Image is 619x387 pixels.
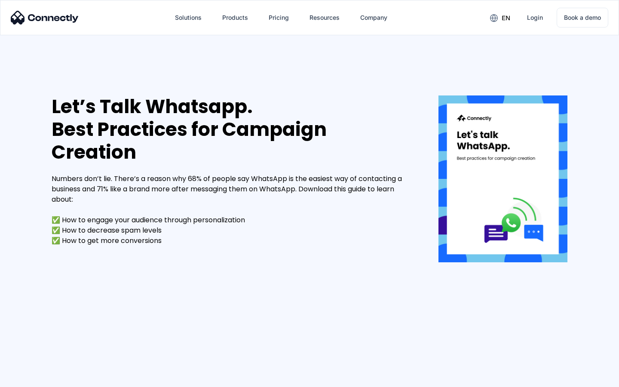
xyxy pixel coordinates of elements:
div: Login [527,12,543,24]
div: Solutions [175,12,202,24]
div: en [483,11,517,24]
ul: Language list [17,372,52,384]
img: Connectly Logo [11,11,79,25]
div: Products [215,7,255,28]
div: Solutions [168,7,208,28]
a: Login [520,7,550,28]
div: Let’s Talk Whatsapp. Best Practices for Campaign Creation [52,95,413,163]
div: Products [222,12,248,24]
div: Company [360,12,387,24]
a: Pricing [262,7,296,28]
div: Company [353,7,394,28]
div: en [502,12,510,24]
div: Numbers don’t lie. There’s a reason why 68% of people say WhatsApp is the easiest way of contacti... [52,174,413,246]
aside: Language selected: English [9,372,52,384]
div: Pricing [269,12,289,24]
div: Resources [303,7,346,28]
div: Resources [309,12,340,24]
a: Book a demo [557,8,608,28]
